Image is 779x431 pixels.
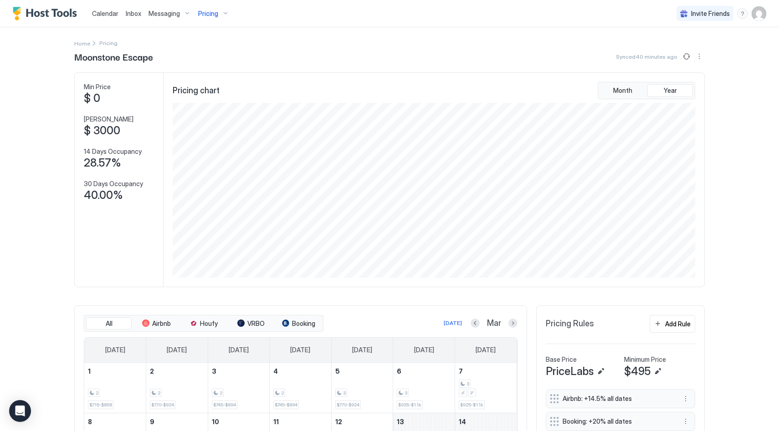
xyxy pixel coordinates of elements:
button: Sync prices [681,51,692,62]
button: Edit [652,366,663,377]
span: $745-$894 [275,402,297,408]
td: March 5, 2026 [331,363,393,413]
span: [DATE] [352,346,372,354]
a: Inbox [126,9,141,18]
span: 2 [220,390,222,396]
span: Year [664,86,677,95]
span: $770-$924 [337,402,359,408]
a: Host Tools Logo [13,7,81,20]
div: tab-group [84,315,323,332]
span: Messaging [149,10,180,18]
span: [PERSON_NAME] [84,115,133,123]
button: More options [680,416,691,427]
span: Base Price [546,355,577,364]
span: $715-$858 [89,402,112,408]
span: 30 Days Occupancy [84,180,143,188]
span: 7 [459,367,463,375]
span: 2 [96,390,98,396]
span: Min Price [84,83,111,91]
span: 14 Days Occupancy [84,147,142,156]
td: March 6, 2026 [393,363,455,413]
a: Thursday [343,338,381,362]
span: [DATE] [476,346,496,354]
a: Tuesday [220,338,258,362]
button: Month [600,84,646,97]
td: March 2, 2026 [146,363,208,413]
span: 1 [88,367,91,375]
button: Next month [508,319,518,328]
span: Pricing Rules [546,319,594,329]
span: 28.57% [84,156,121,170]
a: March 14, 2026 [455,413,517,430]
span: Synced 40 minutes ago [616,53,677,60]
span: $935-$1.1k [398,402,421,408]
span: VRBO [247,319,265,328]
a: Home [74,38,90,48]
button: Booking [276,317,321,330]
a: Monday [158,338,196,362]
button: More options [680,393,691,404]
span: 10 [212,418,219,426]
span: [DATE] [229,346,249,354]
span: Minimum Price [624,355,666,364]
span: PriceLabs [546,365,594,378]
span: Invite Friends [691,10,730,18]
a: March 5, 2026 [332,363,393,380]
button: Houfy [181,317,226,330]
span: $ 0 [84,91,100,105]
div: Open Intercom Messenger [9,400,31,422]
span: [DATE] [414,346,434,354]
a: March 2, 2026 [146,363,208,380]
span: Month [613,86,632,95]
span: 11 [273,418,279,426]
a: March 4, 2026 [270,363,331,380]
span: Airbnb: +14.5% all dates [563,395,671,403]
td: March 4, 2026 [270,363,332,413]
span: 2 [150,367,154,375]
a: March 13, 2026 [393,413,455,430]
a: March 10, 2026 [208,413,270,430]
div: tab-group [598,82,695,99]
span: 2 [158,390,160,396]
button: Add Rule [650,315,695,333]
span: 3 [405,390,407,396]
a: March 6, 2026 [393,363,455,380]
a: March 3, 2026 [208,363,270,380]
a: March 9, 2026 [146,413,208,430]
button: Edit [595,366,606,377]
span: Mar [487,318,501,329]
a: Saturday [466,338,505,362]
span: 9 [150,418,154,426]
a: Calendar [92,9,118,18]
span: All [106,319,113,328]
div: User profile [752,6,766,21]
button: VRBO [228,317,274,330]
span: Pricing [198,10,218,18]
span: [DATE] [105,346,125,354]
span: Airbnb [152,319,171,328]
div: Add Rule [665,319,691,329]
span: 8 [88,418,92,426]
div: menu [737,8,748,19]
td: March 7, 2026 [455,363,517,413]
span: $495 [624,365,651,378]
a: March 7, 2026 [455,363,517,380]
span: 4 [273,367,278,375]
span: 6 [397,367,401,375]
div: [DATE] [444,319,462,327]
span: Calendar [92,10,118,17]
a: March 12, 2026 [332,413,393,430]
span: Inbox [126,10,141,17]
span: Breadcrumb [99,40,118,46]
span: 13 [397,418,404,426]
button: More options [694,51,705,62]
td: March 1, 2026 [84,363,146,413]
span: $925-$1.1k [460,402,483,408]
span: 40.00% [84,188,123,202]
div: menu [680,393,691,404]
span: $ 3000 [84,124,120,137]
span: [DATE] [290,346,310,354]
div: Breadcrumb [74,38,90,48]
a: Wednesday [281,338,319,362]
